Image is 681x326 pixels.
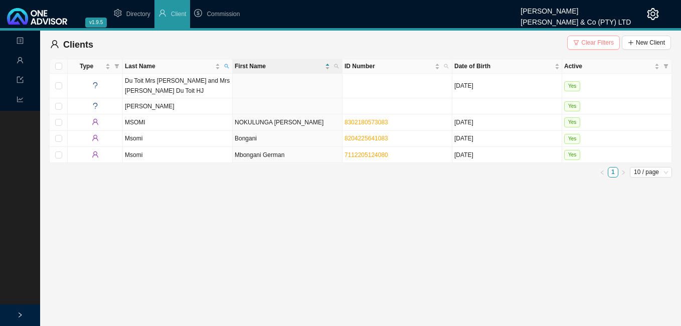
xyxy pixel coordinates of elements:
[597,167,608,178] li: Previous Page
[597,167,608,178] button: left
[235,61,323,71] span: First Name
[444,64,449,69] span: search
[564,81,580,91] span: Yes
[123,59,233,74] th: Last Name
[567,36,620,50] button: Clear Filters
[17,72,24,90] span: import
[63,40,93,50] span: Clients
[521,14,631,25] div: [PERSON_NAME] & Co (PTY) LTD
[334,64,339,69] span: search
[123,98,233,114] td: [PERSON_NAME]
[85,18,107,28] span: v1.9.5
[663,64,668,69] span: filter
[222,59,231,73] span: search
[564,101,580,111] span: Yes
[452,74,562,98] td: [DATE]
[92,151,99,158] span: user
[345,135,388,142] a: 8204225641083
[628,40,634,46] span: plus
[661,59,670,73] span: filter
[622,36,671,50] button: New Client
[442,59,451,73] span: search
[564,134,580,144] span: Yes
[92,102,99,109] span: question
[630,167,672,178] div: Page Size
[125,61,213,71] span: Last Name
[345,61,433,71] span: ID Number
[647,8,659,20] span: setting
[233,131,343,147] td: Bongani
[452,131,562,147] td: [DATE]
[17,312,23,318] span: right
[123,114,233,130] td: MSOMI
[123,131,233,147] td: Msomi
[452,114,562,130] td: [DATE]
[194,9,202,17] span: dollar
[452,59,562,74] th: Date of Birth
[114,64,119,69] span: filter
[158,9,166,17] span: user
[332,59,341,73] span: search
[562,59,672,74] th: Active
[521,3,631,14] div: [PERSON_NAME]
[126,11,150,18] span: Directory
[17,33,24,51] span: profile
[600,170,605,175] span: left
[564,150,580,160] span: Yes
[207,11,240,18] span: Commission
[618,167,629,178] li: Next Page
[17,53,24,70] span: user
[621,170,626,175] span: right
[454,61,553,71] span: Date of Birth
[564,61,652,71] span: Active
[233,114,343,130] td: NOKULUNGA [PERSON_NAME]
[92,134,99,141] span: user
[68,59,123,74] th: Type
[7,8,67,25] img: 2df55531c6924b55f21c4cf5d4484680-logo-light.svg
[452,147,562,163] td: [DATE]
[345,151,388,158] a: 7112205124080
[608,168,618,177] a: 1
[343,59,452,74] th: ID Number
[112,59,121,73] span: filter
[92,118,99,125] span: user
[70,61,103,71] span: Type
[345,119,388,126] a: 8302180573083
[573,40,579,46] span: filter
[123,147,233,163] td: Msomi
[618,167,629,178] button: right
[17,92,24,109] span: line-chart
[636,38,665,48] span: New Client
[50,40,59,49] span: user
[233,147,343,163] td: Mbongani German
[564,117,580,127] span: Yes
[114,9,122,17] span: setting
[92,82,99,89] span: question
[123,74,233,98] td: Du Toit Mrs [PERSON_NAME] and Mrs [PERSON_NAME] Du Toit HJ
[634,168,668,177] span: 10 / page
[224,64,229,69] span: search
[581,38,614,48] span: Clear Filters
[171,11,187,18] span: Client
